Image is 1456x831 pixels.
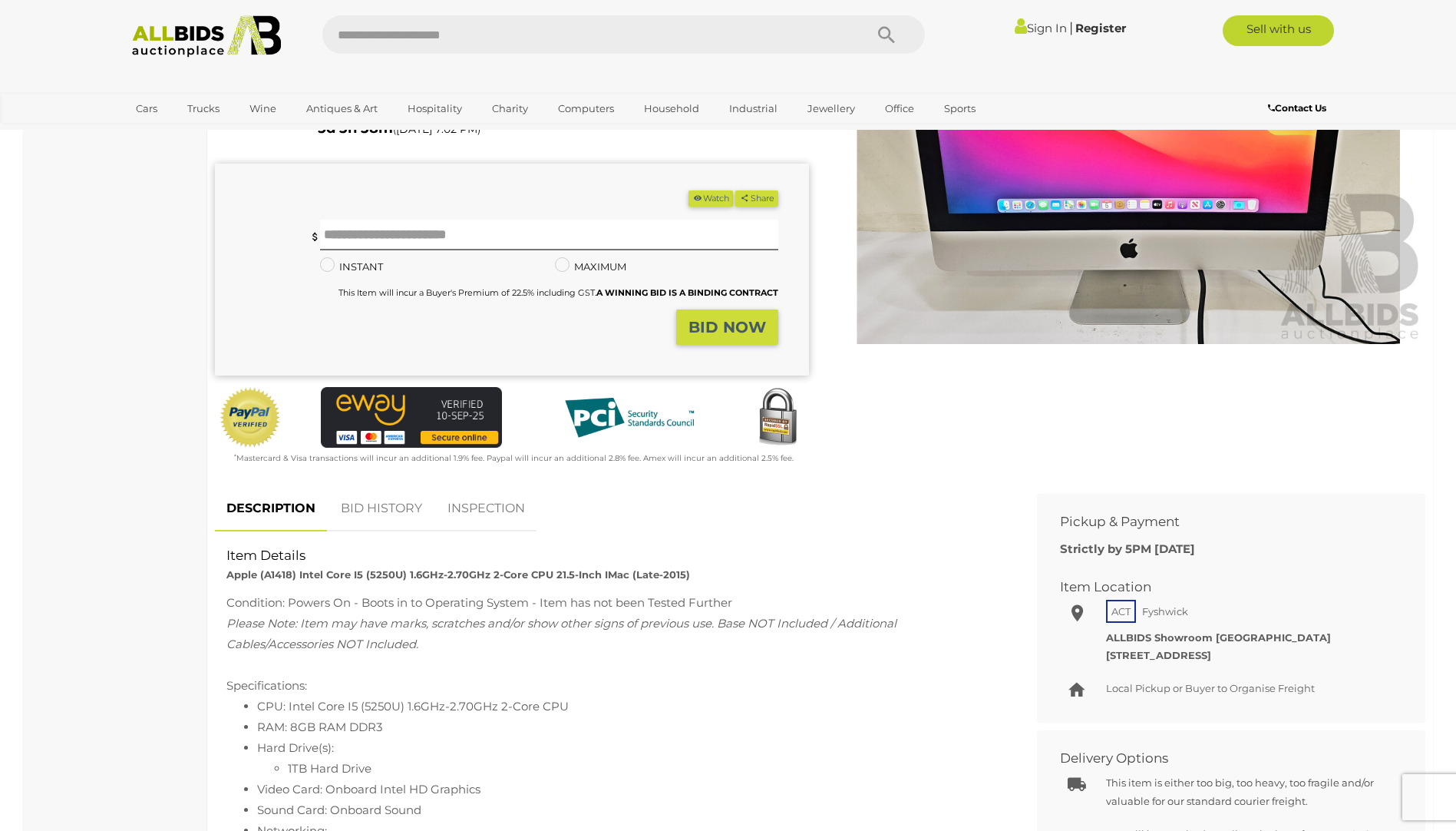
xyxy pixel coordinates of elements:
[1069,19,1073,36] span: |
[1060,541,1195,556] b: Strictly by 5PM [DATE]
[396,122,477,136] span: [DATE] 7:02 PM
[393,123,480,135] span: ( )
[321,387,502,448] img: eWAY Payment Gateway
[126,121,255,147] a: [GEOGRAPHIC_DATA]
[1060,515,1379,529] h2: Pickup & Payment
[1106,774,1391,810] p: This item is either too big, too heavy, too fragile and/or valuable for our standard courier frei...
[126,96,167,121] a: Cars
[548,96,624,121] a: Computers
[553,387,706,449] img: PCI DSS compliant
[296,96,388,121] a: Antiques & Art
[177,96,229,121] a: Trucks
[688,190,733,207] li: Watch this item
[634,96,709,121] a: Household
[1106,649,1211,661] strong: [STREET_ADDRESS]
[124,15,290,58] img: Allbids.com.au
[257,800,1002,820] li: Sound Card: Onboard Sound
[318,120,393,137] strong: 5d 3h 38m
[1223,15,1334,46] a: Sell with us
[226,592,1002,613] div: Condition: Powers On - Boots in to Operating System - Item has not been Tested Further
[338,287,778,298] small: This Item will incur a Buyer's Premium of 22.5% including GST.
[226,568,690,581] strong: Apple (A1418) Intel Core I5 (5250U) 1.6GHz-2.70GHz 2-Core CPU 21.5-Inch IMac (Late-2015)
[1060,751,1379,766] h2: Delivery Options
[1106,600,1136,623] span: ACT
[257,737,1002,779] li: Hard Drive(s):
[934,96,986,121] a: Sports
[676,310,778,346] button: BID NOW
[875,96,924,121] a: Office
[555,258,626,276] label: MAXIMUM
[797,96,865,121] a: Jewellery
[596,287,778,298] b: A WINNING BID IS A BINDING CONTRACT
[1015,21,1067,35] a: Sign In
[257,717,1002,737] li: RAM: 8GB RAM DDR3
[257,779,1002,800] li: Video Card: Onboard Intel HD Graphics
[288,758,1002,779] li: 1TB Hard Drive
[226,616,896,651] span: Please Note: Item may have marks, scratches and/or show other signs of previous use. Base NOT Inc...
[239,96,286,121] a: Wine
[257,696,1002,717] li: CPU: Intel Core I5 (5250U) 1.6GHz-2.70GHz 2-Core CPU
[398,96,472,121] a: Hospitality
[688,190,733,207] button: Watch
[1268,100,1330,117] a: Contact Us
[747,387,808,449] img: Secured by Rapid SSL
[719,96,787,121] a: Industrial
[436,486,537,531] a: INSPECTION
[735,190,778,207] button: Share
[1060,580,1379,594] h2: Item Location
[329,486,434,531] a: BID HISTORY
[848,15,925,54] button: Search
[1268,102,1326,114] b: Contact Us
[226,548,1002,563] h2: Item Details
[219,387,282,449] img: Official PayPal Seal
[688,318,766,336] strong: BID NOW
[1138,601,1192,621] span: Fyshwick
[1106,631,1331,644] strong: ALLBIDS Showroom [GEOGRAPHIC_DATA]
[320,258,383,276] label: INSTANT
[234,453,794,463] small: Mastercard & Visa transactions will incur an additional 1.9% fee. Paypal will incur an additional...
[1106,682,1315,694] span: Local Pickup or Buyer to Organise Freight
[1075,21,1126,35] a: Register
[482,96,538,121] a: Charity
[215,486,327,531] a: DESCRIPTION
